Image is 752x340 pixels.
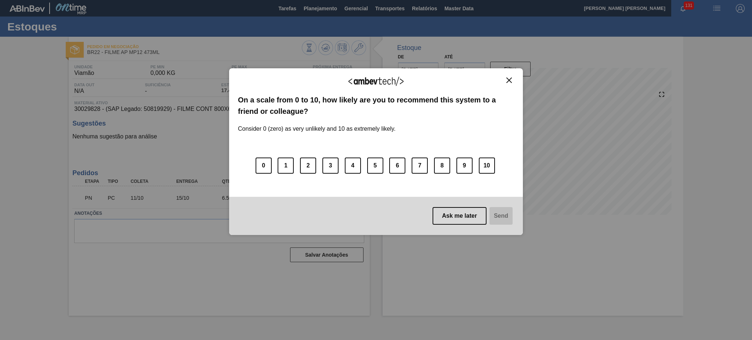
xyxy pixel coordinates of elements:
button: 6 [389,158,405,174]
button: Ask me later [433,207,487,225]
button: 10 [479,158,495,174]
img: Close [506,77,512,83]
button: 4 [345,158,361,174]
button: Close [504,77,514,83]
button: 9 [456,158,473,174]
button: 2 [300,158,316,174]
label: Consider 0 (zero) as very unlikely and 10 as extremely likely. [238,117,395,132]
button: 0 [256,158,272,174]
img: Logo Ambevtech [348,77,404,86]
label: On a scale from 0 to 10, how likely are you to recommend this system to a friend or colleague? [238,94,514,117]
button: 7 [412,158,428,174]
button: 5 [367,158,383,174]
button: 8 [434,158,450,174]
button: 1 [278,158,294,174]
button: 3 [322,158,339,174]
